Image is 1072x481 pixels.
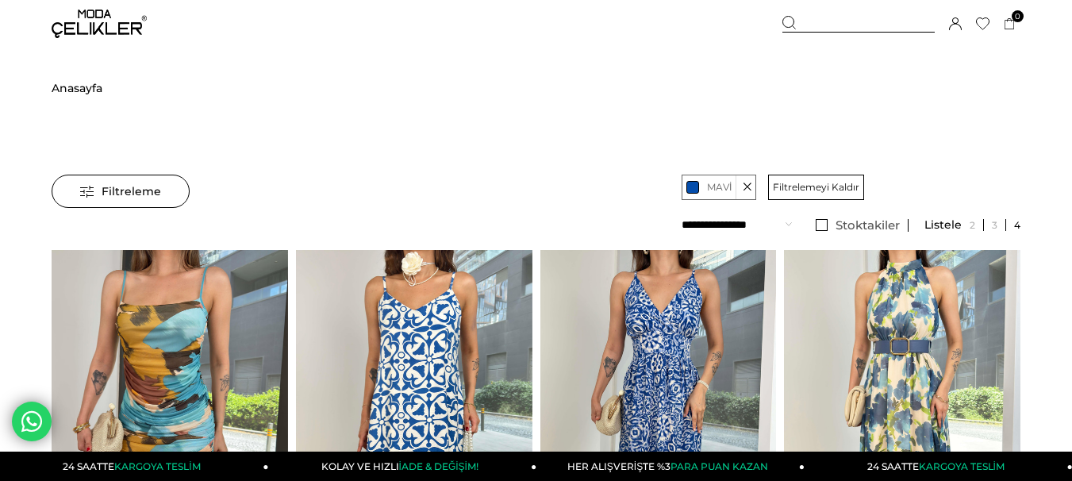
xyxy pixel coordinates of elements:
[670,460,768,472] span: PARA PUAN KAZAN
[707,178,732,197] span: MAVİ
[1004,18,1016,30] a: 0
[919,460,1005,472] span: KARGOYA TESLİM
[808,219,909,232] a: Stoktakiler
[1012,10,1024,22] span: 0
[80,175,161,207] span: Filtreleme
[52,10,147,38] img: logo
[769,175,863,199] a: Filtrelemeyi Kaldır
[836,217,900,233] span: Stoktakiler
[269,452,537,481] a: KOLAY VE HIZLIİADE & DEĞİŞİM!
[773,175,859,199] span: Filtrelemeyi Kaldır
[536,452,805,481] a: HER ALIŞVERİŞTE %3PARA PUAN KAZAN
[52,48,102,129] li: >
[1,452,269,481] a: 24 SAATTEKARGOYA TESLİM
[52,48,102,129] a: Anasayfa
[114,460,200,472] span: KARGOYA TESLİM
[399,460,478,472] span: İADE & DEĞİŞİM!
